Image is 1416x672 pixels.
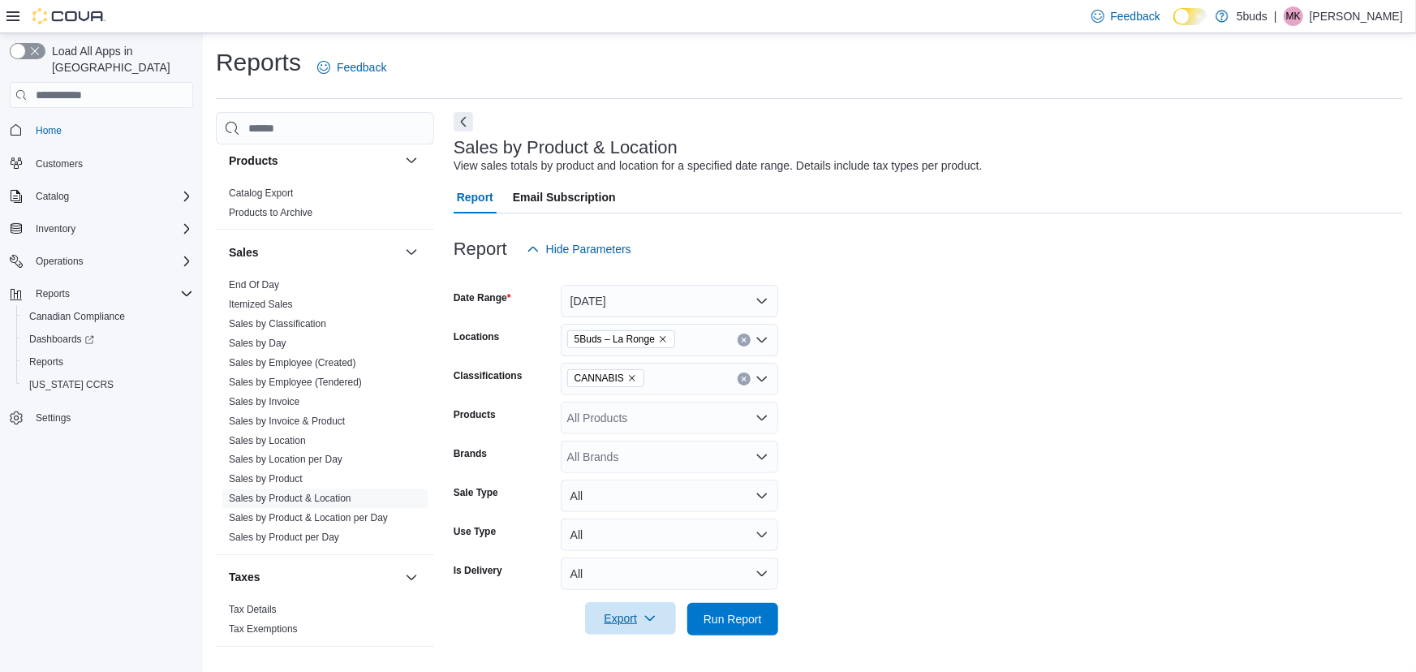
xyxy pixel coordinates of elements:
[29,219,193,239] span: Inventory
[29,219,82,239] button: Inventory
[229,532,339,545] span: Sales by Product per Day
[23,307,131,326] a: Canadian Compliance
[229,299,293,310] a: Itemized Sales
[36,255,84,268] span: Operations
[29,284,193,304] span: Reports
[755,334,768,347] button: Open list of options
[229,318,326,330] a: Sales by Classification
[23,352,70,372] a: Reports
[229,474,303,485] a: Sales by Product
[229,454,342,466] a: Sales by Location per Day
[36,222,75,235] span: Inventory
[454,239,507,259] h3: Report
[229,473,303,486] span: Sales by Product
[229,624,298,635] a: Tax Exemptions
[1111,8,1160,24] span: Feedback
[520,233,638,265] button: Hide Parameters
[738,373,751,386] button: Clear input
[229,454,342,467] span: Sales by Location per Day
[23,330,101,349] a: Dashboards
[454,112,473,131] button: Next
[229,415,345,428] span: Sales by Invoice & Product
[738,334,751,347] button: Clear input
[567,369,644,387] span: CANNABIS
[755,411,768,424] button: Open list of options
[561,285,778,317] button: [DATE]
[229,279,279,291] a: End Of Day
[229,570,398,586] button: Taxes
[29,355,63,368] span: Reports
[229,513,388,524] a: Sales by Product & Location per Day
[402,243,421,262] button: Sales
[23,307,193,326] span: Canadian Compliance
[36,411,71,424] span: Settings
[229,570,260,586] h3: Taxes
[755,450,768,463] button: Open list of options
[23,352,193,372] span: Reports
[229,396,299,407] a: Sales by Invoice
[29,333,94,346] span: Dashboards
[23,375,120,394] a: [US_STATE] CCRS
[575,331,655,347] span: 5Buds – La Ronge
[561,558,778,590] button: All
[229,206,312,219] span: Products to Archive
[454,447,487,460] label: Brands
[561,480,778,512] button: All
[29,187,193,206] span: Catalog
[575,370,624,386] span: CANNABIS
[3,185,200,208] button: Catalog
[29,153,193,174] span: Customers
[229,187,293,199] a: Catalog Export
[755,373,768,386] button: Open list of options
[229,434,306,447] span: Sales by Location
[229,376,362,389] span: Sales by Employee (Tendered)
[311,51,393,84] a: Feedback
[229,512,388,525] span: Sales by Product & Location per Day
[1310,6,1403,26] p: [PERSON_NAME]
[229,416,345,427] a: Sales by Invoice & Product
[29,407,193,428] span: Settings
[229,187,293,200] span: Catalog Export
[454,138,678,157] h3: Sales by Product & Location
[229,493,351,506] span: Sales by Product & Location
[216,46,301,79] h1: Reports
[3,152,200,175] button: Customers
[454,369,523,382] label: Classifications
[454,330,500,343] label: Locations
[3,282,200,305] button: Reports
[229,317,326,330] span: Sales by Classification
[454,486,498,499] label: Sale Type
[36,190,69,203] span: Catalog
[29,154,89,174] a: Customers
[229,278,279,291] span: End Of Day
[32,8,105,24] img: Cova
[1173,8,1207,25] input: Dark Mode
[36,124,62,137] span: Home
[3,250,200,273] button: Operations
[229,623,298,636] span: Tax Exemptions
[36,287,70,300] span: Reports
[627,373,637,383] button: Remove CANNABIS from selection in this group
[1286,6,1301,26] span: MK
[229,493,351,505] a: Sales by Product & Location
[337,59,386,75] span: Feedback
[229,298,293,311] span: Itemized Sales
[229,244,398,261] button: Sales
[29,119,193,140] span: Home
[229,207,312,218] a: Products to Archive
[29,252,90,271] button: Operations
[216,183,434,229] div: Products
[704,611,762,627] span: Run Report
[29,187,75,206] button: Catalog
[229,395,299,408] span: Sales by Invoice
[457,181,493,213] span: Report
[454,564,502,577] label: Is Delivery
[229,604,277,617] span: Tax Details
[10,111,193,472] nav: Complex example
[567,330,675,348] span: 5Buds – La Ronge
[16,373,200,396] button: [US_STATE] CCRS
[229,153,398,169] button: Products
[229,338,286,349] a: Sales by Day
[561,519,778,551] button: All
[29,408,77,428] a: Settings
